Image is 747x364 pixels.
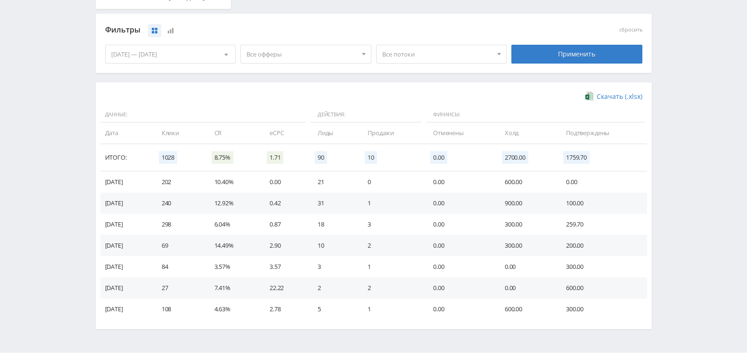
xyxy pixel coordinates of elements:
td: 0.00 [424,277,495,299]
td: 298 [152,214,205,235]
td: 300.00 [557,299,647,320]
td: Продажи [358,122,424,144]
td: 0.00 [424,256,495,277]
span: 8.75% [212,151,233,164]
span: 90 [315,151,327,164]
td: 259.70 [557,214,647,235]
span: Финансы: [426,107,644,123]
td: 1 [358,299,424,320]
td: 1 [358,256,424,277]
td: 22.22 [260,277,308,299]
span: 0.00 [430,151,447,164]
span: 1.71 [267,151,283,164]
td: 0.00 [424,235,495,256]
td: 12.92% [205,193,260,214]
td: 0.00 [424,299,495,320]
td: 2 [358,277,424,299]
td: 300.00 [495,214,557,235]
td: 240 [152,193,205,214]
img: xlsx [585,91,593,101]
td: 600.00 [557,277,647,299]
div: Фильтры [105,23,507,37]
td: 1 [358,193,424,214]
td: 3 [308,256,358,277]
td: 600.00 [495,171,557,193]
td: 0.00 [260,171,308,193]
td: Подтверждены [557,122,647,144]
td: 14.49% [205,235,260,256]
td: 2.78 [260,299,308,320]
span: Данные: [100,107,306,123]
td: 6.04% [205,214,260,235]
td: [DATE] [100,235,152,256]
td: 10 [308,235,358,256]
td: 108 [152,299,205,320]
td: 10.40% [205,171,260,193]
td: 600.00 [495,299,557,320]
td: [DATE] [100,214,152,235]
td: 2.90 [260,235,308,256]
td: 3.57 [260,256,308,277]
span: 2700.00 [502,151,528,164]
td: Холд [495,122,557,144]
td: 4.63% [205,299,260,320]
td: 5 [308,299,358,320]
td: Итого: [100,144,152,171]
td: 100.00 [557,193,647,214]
span: Все офферы [246,45,357,63]
span: Скачать (.xlsx) [597,93,642,100]
td: 2 [358,235,424,256]
td: 0.00 [424,214,495,235]
span: Действия: [311,107,421,123]
div: [DATE] — [DATE] [106,45,236,63]
td: Клики [152,122,205,144]
td: Дата [100,122,152,144]
td: [DATE] [100,299,152,320]
a: Скачать (.xlsx) [585,92,642,101]
td: 300.00 [495,235,557,256]
td: CR [205,122,260,144]
td: 27 [152,277,205,299]
td: 0.00 [495,277,557,299]
td: 0 [358,171,424,193]
td: 7.41% [205,277,260,299]
td: 0.00 [557,171,647,193]
td: [DATE] [100,193,152,214]
span: Все потоки [382,45,493,63]
td: 0.00 [424,193,495,214]
td: Отменены [424,122,495,144]
td: 18 [308,214,358,235]
td: eCPC [260,122,308,144]
td: 202 [152,171,205,193]
td: 0.87 [260,214,308,235]
td: [DATE] [100,277,152,299]
span: 10 [365,151,377,164]
td: 300.00 [557,256,647,277]
td: 0.00 [424,171,495,193]
td: 31 [308,193,358,214]
td: 900.00 [495,193,557,214]
td: Лиды [308,122,358,144]
td: [DATE] [100,171,152,193]
td: 0.42 [260,193,308,214]
td: 69 [152,235,205,256]
td: 2 [308,277,358,299]
span: 1759.70 [563,151,590,164]
td: 3.57% [205,256,260,277]
span: 1028 [159,151,177,164]
div: Применить [511,45,642,64]
td: 200.00 [557,235,647,256]
td: 3 [358,214,424,235]
td: 21 [308,171,358,193]
td: [DATE] [100,256,152,277]
td: 0.00 [495,256,557,277]
button: сбросить [619,27,642,33]
td: 84 [152,256,205,277]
